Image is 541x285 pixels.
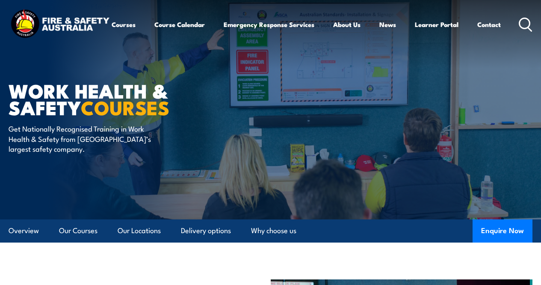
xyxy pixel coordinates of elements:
[477,14,501,35] a: Contact
[379,14,396,35] a: News
[81,92,169,122] strong: COURSES
[224,14,314,35] a: Emergency Response Services
[59,219,98,242] a: Our Courses
[333,14,361,35] a: About Us
[9,219,39,242] a: Overview
[154,14,205,35] a: Course Calendar
[9,82,220,115] h1: Work Health & Safety
[112,14,136,35] a: Courses
[9,123,165,153] p: Get Nationally Recognised Training in Work Health & Safety from [GEOGRAPHIC_DATA]’s largest safet...
[251,219,296,242] a: Why choose us
[118,219,161,242] a: Our Locations
[473,219,532,243] button: Enquire Now
[415,14,458,35] a: Learner Portal
[181,219,231,242] a: Delivery options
